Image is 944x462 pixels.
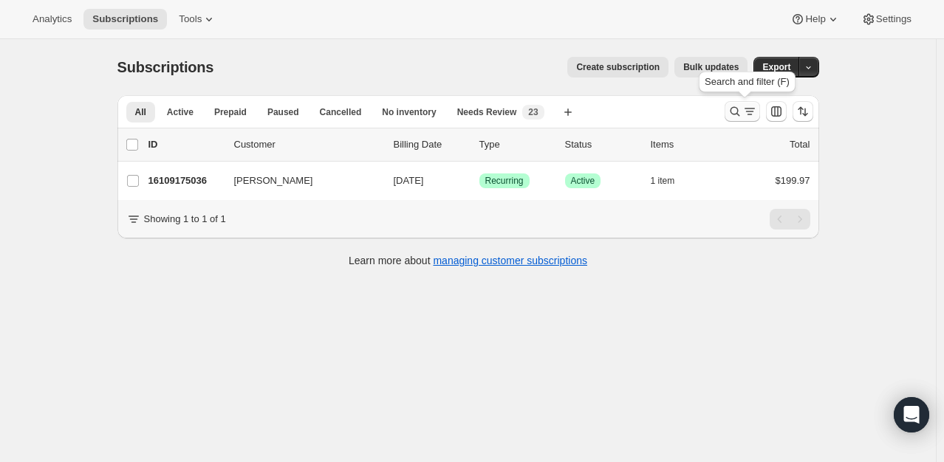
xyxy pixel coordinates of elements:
span: Active [571,175,595,187]
button: Export [753,57,799,77]
span: Export [762,61,790,73]
span: Prepaid [214,106,247,118]
span: Bulk updates [683,61,739,73]
span: Tools [179,13,202,25]
span: Settings [876,13,911,25]
span: Paused [267,106,299,118]
span: Recurring [485,175,524,187]
button: Search and filter results [725,101,760,122]
span: Active [167,106,194,118]
button: Create new view [556,102,580,123]
p: Learn more about [349,253,587,268]
span: Cancelled [320,106,362,118]
span: Analytics [33,13,72,25]
p: Status [565,137,639,152]
span: Subscriptions [117,59,214,75]
button: Sort the results [793,101,813,122]
button: 1 item [651,170,691,191]
p: Showing 1 to 1 of 1 [144,212,226,227]
div: 16109175036[PERSON_NAME][DATE]SuccessRecurringSuccessActive1 item$199.97 [148,170,810,191]
div: IDCustomerBilling DateTypeStatusItemsTotal [148,137,810,152]
span: Create subscription [576,61,660,73]
p: ID [148,137,222,152]
p: Total [790,137,810,152]
button: [PERSON_NAME] [225,169,373,193]
span: Needs Review [457,106,517,118]
span: No inventory [382,106,436,118]
span: 23 [528,106,538,118]
button: Tools [170,9,225,30]
button: Help [781,9,849,30]
p: Billing Date [394,137,468,152]
span: All [135,106,146,118]
p: Customer [234,137,382,152]
div: Open Intercom Messenger [894,397,929,432]
button: Create subscription [567,57,668,77]
div: Items [651,137,725,152]
span: Subscriptions [92,13,158,25]
button: Settings [852,9,920,30]
span: Help [805,13,825,25]
a: managing customer subscriptions [433,255,587,266]
button: Customize table column order and visibility [766,101,787,122]
button: Analytics [24,9,81,30]
nav: Pagination [770,209,810,230]
div: Type [479,137,553,152]
span: 1 item [651,175,675,187]
span: [PERSON_NAME] [234,173,313,188]
span: $199.97 [776,175,810,186]
button: Subscriptions [83,9,167,30]
p: 16109175036 [148,173,222,188]
span: [DATE] [394,175,424,186]
button: Bulk updates [674,57,748,77]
